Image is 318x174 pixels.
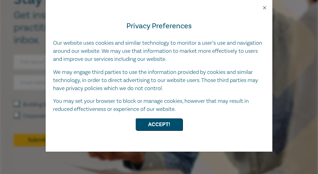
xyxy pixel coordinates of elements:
p: We may engage third parties to use the information provided by cookies and similar technology, in... [53,68,265,93]
p: You may set your browser to block or manage cookies, however that may result in reduced effective... [53,97,265,113]
button: Close [262,5,267,11]
p: Our website uses cookies and similar technology to monitor a user’s use and navigation around our... [53,39,265,63]
button: Accept! [136,118,182,130]
h4: Privacy Preferences [53,21,265,32]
